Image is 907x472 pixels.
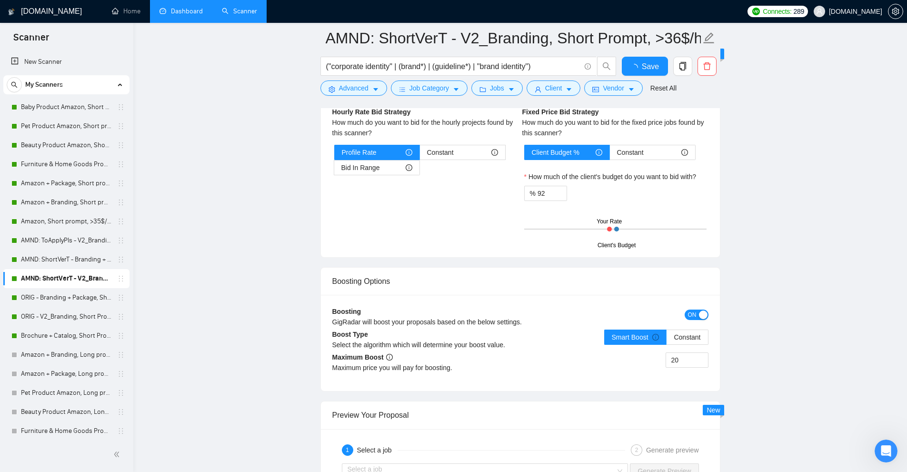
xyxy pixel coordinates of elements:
[628,86,635,93] span: caret-down
[117,408,125,416] span: holder
[21,364,111,383] a: Amazon + Package, Long prompt, >35$/h, no agency
[703,32,715,44] span: edit
[21,98,111,117] a: Baby Product Amazon, Short prompt, >35$/h, no agency
[117,237,125,244] span: holder
[112,7,140,15] a: homeHome
[21,383,111,402] a: Pet Product Amazon, Long prompt, >35$/h, no agency
[490,83,504,93] span: Jobs
[21,288,111,307] a: ORIG - Branding + Package, Short Prompt, >36$/h, no agency
[357,444,398,456] div: Select a job
[21,422,111,441] a: Furniture & Home Goods Product Amazon, Long prompt, >35$/h, no agency
[159,7,203,15] a: dashboardDashboard
[222,7,257,15] a: searchScanner
[635,447,638,453] span: 2
[524,171,697,182] label: How much of the client's budget do you want to bid with?
[117,256,125,263] span: holder
[21,174,111,193] a: Amazon + Package, Short prompt, >35$/h, no agency
[707,50,720,58] span: New
[21,212,111,231] a: Amazon, Short prompt, >35$/h, no agency
[117,332,125,340] span: holder
[21,326,111,345] a: Brochure + Catalog, Short Prompt, >36$/h, no agency
[538,186,567,201] input: How much of the client's budget do you want to bid with?
[332,340,520,350] div: Select the algorithm which will determine your boost value.
[673,57,692,76] button: copy
[21,117,111,136] a: Pet Product Amazon, Short prompt, >35$/h, no agency
[794,6,804,17] span: 289
[117,103,125,111] span: holder
[642,60,659,72] span: Save
[117,389,125,397] span: holder
[584,80,642,96] button: idcardVendorcaret-down
[7,77,22,92] button: search
[479,86,486,93] span: folder
[332,268,708,295] div: Boosting Options
[545,83,562,93] span: Client
[888,8,903,15] span: setting
[386,354,393,361] span: info-circle
[326,60,580,72] input: Search Freelance Jobs...
[332,117,518,138] div: How much do you want to bid for the hourly projects found by this scanner?
[21,231,111,250] a: AMND: ToApplyPls - V2_Branding, Short Prompt, >36$/h, no agency
[117,199,125,206] span: holder
[532,145,579,160] span: Client Budget %
[406,149,412,156] span: info-circle
[707,406,720,414] span: New
[399,86,406,93] span: bars
[21,136,111,155] a: Beauty Product Amazon, Short prompt, >35$/h, no agency
[21,402,111,422] a: Beauty Product Amazon, Long prompt, >35$/h, no agency
[453,86,459,93] span: caret-down
[117,180,125,187] span: holder
[332,331,368,338] b: Boost Type
[603,83,624,93] span: Vendor
[3,52,130,71] li: New Scanner
[650,83,677,93] a: Reset All
[527,80,581,96] button: userClientcaret-down
[117,427,125,435] span: holder
[117,161,125,168] span: holder
[406,164,412,171] span: info-circle
[341,161,380,175] span: Bid In Range
[617,145,644,160] span: Constant
[698,62,716,70] span: delete
[471,80,523,96] button: folderJobscaret-down
[522,117,708,138] div: How much do you want to bid for the fixed price jobs found by this scanner?
[630,64,642,71] span: loading
[598,62,616,70] span: search
[688,310,697,320] span: ON
[427,145,454,160] span: Constant
[597,57,616,76] button: search
[752,8,760,15] img: upwork-logo.png
[652,334,659,341] span: info-circle
[117,370,125,378] span: holder
[612,333,659,341] span: Smart Boost
[21,193,111,212] a: Amazon + Branding, Short prompt, >35$/h, no agency
[6,30,57,50] span: Scanner
[592,86,599,93] span: idcard
[8,4,15,20] img: logo
[332,308,361,315] b: Boosting
[622,57,668,76] button: Save
[566,86,572,93] span: caret-down
[391,80,468,96] button: barsJob Categorycaret-down
[117,275,125,282] span: holder
[342,145,377,160] span: Profile Rate
[117,294,125,301] span: holder
[596,149,602,156] span: info-circle
[332,402,708,429] div: Preview Your Proposal
[117,122,125,130] span: holder
[535,86,541,93] span: user
[372,86,379,93] span: caret-down
[888,4,903,19] button: setting
[875,440,897,462] iframe: Intercom live chat
[674,62,692,70] span: copy
[346,447,349,453] span: 1
[21,307,111,326] a: ORIG - V2_Branding, Short Prompt, >36$/h, no agency
[491,149,498,156] span: info-circle
[585,63,591,70] span: info-circle
[21,155,111,174] a: Furniture & Home Goods Product Amazon, Short prompt, >35$/h, no agency
[888,8,903,15] a: setting
[698,57,717,76] button: delete
[332,362,520,373] div: Maximum price you will pay for boosting.
[7,81,21,88] span: search
[21,269,111,288] a: AMND: ShortVerT - V2_Branding, Short Prompt, >36$/h, no agency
